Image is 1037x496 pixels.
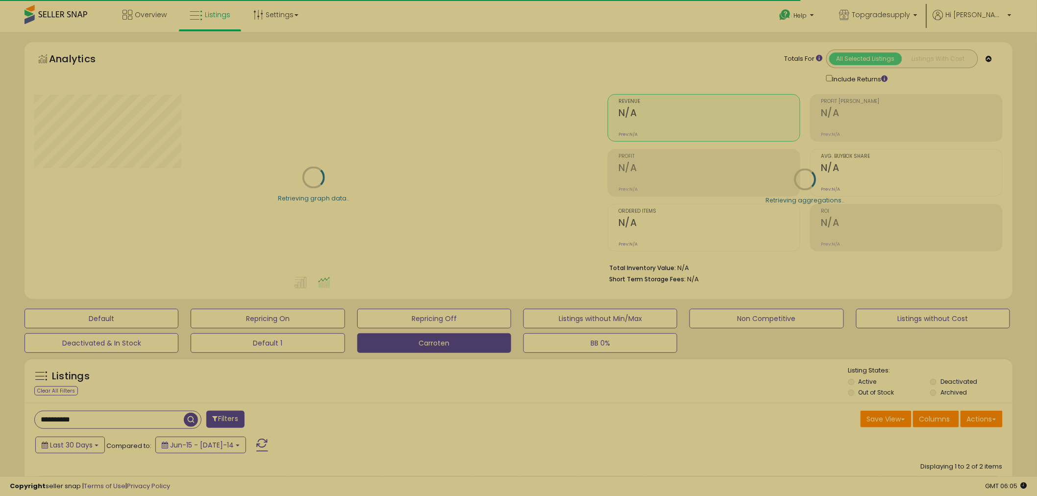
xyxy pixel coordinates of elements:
[10,481,46,491] strong: Copyright
[902,52,975,65] button: Listings With Cost
[856,309,1010,328] button: Listings without Cost
[523,309,677,328] button: Listings without Min/Max
[127,481,170,491] a: Privacy Policy
[25,309,178,328] button: Default
[155,437,246,453] button: Jun-15 - [DATE]-14
[191,333,345,353] button: Default 1
[848,366,1012,375] p: Listing States:
[106,441,151,450] span: Compared to:
[34,386,78,396] div: Clear All Filters
[819,73,900,84] div: Include Returns
[861,411,912,427] button: Save View
[50,440,93,450] span: Last 30 Days
[357,333,511,353] button: Carroten
[278,194,349,203] div: Retrieving graph data..
[946,10,1005,20] span: Hi [PERSON_NAME]
[933,10,1012,32] a: Hi [PERSON_NAME]
[794,11,807,20] span: Help
[986,481,1027,491] span: 2025-08-14 06:05 GMT
[25,333,178,353] button: Deactivated & In Stock
[961,411,1003,427] button: Actions
[913,411,959,427] button: Columns
[940,388,967,397] label: Archived
[785,54,823,64] div: Totals For
[921,462,1003,471] div: Displaying 1 to 2 of 2 items
[859,377,877,386] label: Active
[772,1,824,32] a: Help
[919,414,950,424] span: Columns
[205,10,230,20] span: Listings
[523,333,677,353] button: BB 0%
[940,377,977,386] label: Deactivated
[852,10,911,20] span: Topgradesupply
[84,481,125,491] a: Terms of Use
[690,309,843,328] button: Non Competitive
[10,482,170,491] div: seller snap | |
[35,437,105,453] button: Last 30 Days
[49,52,115,68] h5: Analytics
[170,440,234,450] span: Jun-15 - [DATE]-14
[135,10,167,20] span: Overview
[859,388,894,397] label: Out of Stock
[357,309,511,328] button: Repricing Off
[779,9,791,21] i: Get Help
[206,411,245,428] button: Filters
[52,370,90,383] h5: Listings
[766,196,845,205] div: Retrieving aggregations..
[829,52,902,65] button: All Selected Listings
[191,309,345,328] button: Repricing On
